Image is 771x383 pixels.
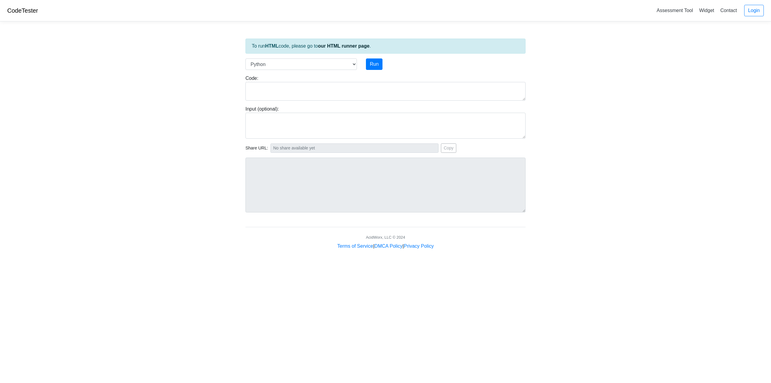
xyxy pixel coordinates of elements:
input: No share available yet [270,143,439,153]
div: Input (optional): [241,105,530,139]
a: Contact [718,5,739,15]
strong: HTML [265,43,278,49]
a: Widget [697,5,716,15]
a: DMCA Policy [374,243,402,249]
a: Assessment Tool [654,5,695,15]
a: Terms of Service [337,243,373,249]
a: Login [744,5,764,16]
a: CodeTester [7,7,38,14]
span: Share URL: [245,145,268,152]
a: Privacy Policy [404,243,434,249]
a: our HTML runner page [318,43,370,49]
button: Copy [441,143,456,153]
div: Code: [241,75,530,101]
div: AcidWorx, LLC © 2024 [366,234,405,240]
div: | | [337,243,434,250]
button: Run [366,58,382,70]
div: To run code, please go to . [245,39,526,54]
